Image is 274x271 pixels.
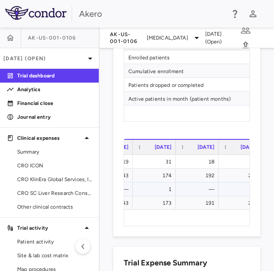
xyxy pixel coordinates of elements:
[5,6,67,20] img: logo-full-BYUhSk78.svg
[124,50,253,64] div: Enrolled patients
[241,144,257,150] span: [DATE]
[124,92,253,105] div: Active patients in month (patient months)
[183,196,214,210] div: 191
[17,134,82,142] p: Clinical expenses
[110,31,143,45] span: AK-US-001-0106
[17,86,92,93] p: Analytics
[124,78,253,91] div: Patients dropped or completed
[226,169,257,182] div: 217
[183,155,214,169] div: 18
[198,144,214,150] span: [DATE]
[17,148,92,156] span: Summary
[17,224,82,232] p: Trial activity
[226,196,257,210] div: 216
[17,72,92,80] p: Trial dashboard
[17,162,92,169] span: CRO ICON
[183,169,214,182] div: 192
[140,196,171,210] div: 173
[183,182,214,196] div: —
[17,203,92,211] span: Other clinical contracts
[17,238,92,246] span: Patient activity
[205,30,235,46] span: [DATE] (Open)
[140,182,171,196] div: 1
[147,34,188,42] span: [MEDICAL_DATA]
[140,169,171,182] div: 174
[17,189,92,197] span: CRO SC Liver Research Consortium LLC
[17,176,92,183] span: CRO KlinEra Global Services, Inc
[17,99,92,107] p: Financial close
[79,7,224,20] div: Akero
[155,144,171,150] span: [DATE]
[226,155,257,169] div: 25
[17,252,92,259] span: Site & lab cost matrix
[124,257,207,269] h6: Trial Expense Summary
[226,182,257,196] div: —
[3,55,85,62] p: [DATE] (Open)
[17,113,92,121] p: Journal entry
[28,34,76,41] span: AK-US-001-0106
[124,64,253,77] div: Cumulative enrollment
[140,155,171,169] div: 31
